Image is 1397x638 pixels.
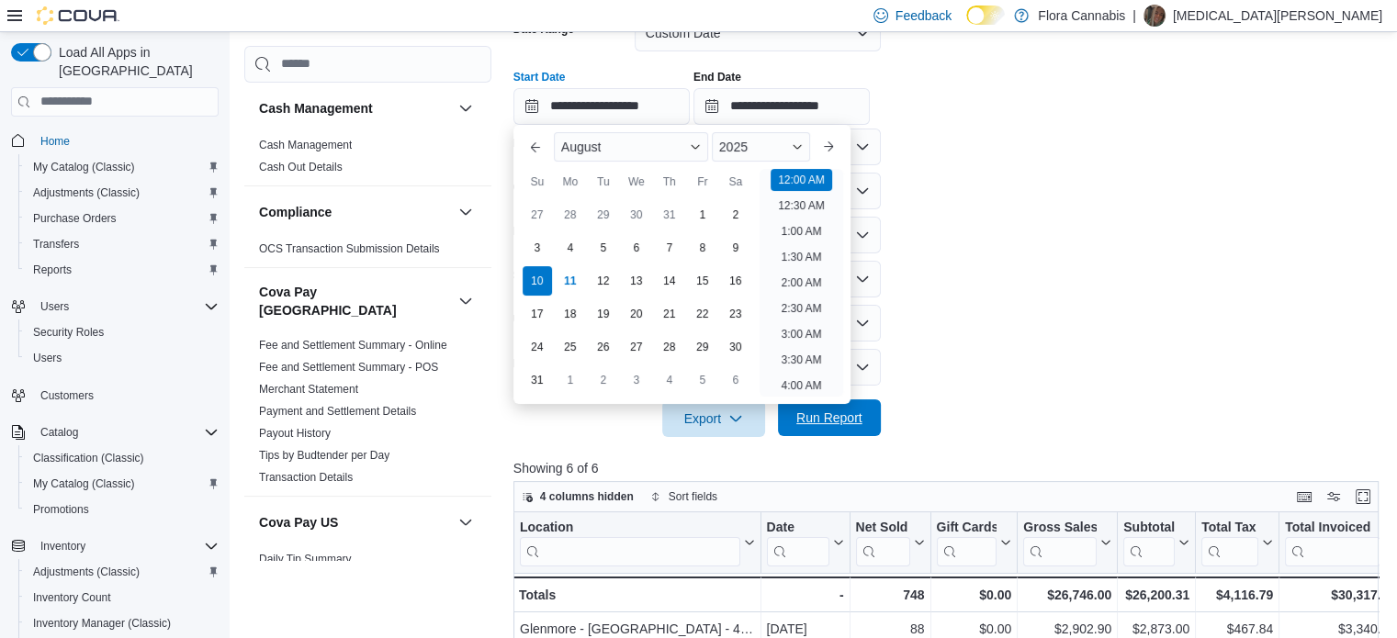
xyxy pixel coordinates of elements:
a: Cash Out Details [259,161,343,173]
input: Press the down key to open a popover containing a calendar. [693,88,870,125]
button: Display options [1323,486,1345,508]
span: Dark Mode [966,25,967,26]
button: Gift Cards [936,519,1011,565]
div: Sa [721,167,750,196]
button: Gross Sales [1023,519,1111,565]
button: Purchase Orders [18,206,226,231]
button: Open list of options [855,228,870,242]
span: Customers [33,384,219,407]
div: Cash Management [244,134,491,185]
span: Daily Tip Summary [259,552,352,566]
h3: Cash Management [259,99,373,118]
button: Cova Pay US [455,511,477,533]
h3: Cova Pay US [259,513,338,532]
span: Purchase Orders [26,207,219,229]
div: Compliance [244,238,491,267]
li: 12:30 AM [771,195,832,217]
button: Compliance [259,203,451,221]
a: Inventory Manager (Classic) [26,612,178,634]
div: day-27 [622,332,651,362]
span: Catalog [40,425,78,440]
div: Date [766,519,828,536]
span: Adjustments (Classic) [26,182,219,204]
span: 2025 [719,140,748,154]
div: day-3 [523,233,552,263]
div: Subtotal [1123,519,1175,565]
span: Home [33,129,219,152]
button: Enter fullscreen [1352,486,1374,508]
button: Next month [814,132,843,162]
div: day-15 [688,266,717,296]
a: My Catalog (Classic) [26,473,142,495]
div: Fr [688,167,717,196]
div: day-31 [523,365,552,395]
span: Catalog [33,421,219,443]
div: day-17 [523,299,552,329]
button: Custom Date [635,15,881,51]
div: Net Sold [855,519,909,565]
li: 1:00 AM [773,220,828,242]
span: OCS Transaction Submission Details [259,241,440,256]
div: Th [655,167,684,196]
span: Inventory Count [26,587,219,609]
button: Keyboard shortcuts [1293,486,1315,508]
button: 4 columns hidden [514,486,641,508]
span: Payout History [259,426,331,441]
div: day-10 [523,266,552,296]
div: day-28 [556,200,585,229]
a: Security Roles [26,321,111,343]
a: Reports [26,259,79,281]
a: Cash Management [259,139,352,151]
div: Nikita Coles [1144,5,1166,27]
button: Cash Management [455,97,477,119]
span: Run Report [796,409,862,427]
div: Total Tax [1201,519,1258,565]
a: Adjustments (Classic) [26,182,147,204]
span: Adjustments (Classic) [26,561,219,583]
div: day-8 [688,233,717,263]
button: Reports [18,257,226,283]
button: My Catalog (Classic) [18,154,226,180]
div: day-6 [721,365,750,395]
button: Cash Management [259,99,451,118]
span: August [561,140,602,154]
div: day-5 [589,233,618,263]
span: Transfers [33,237,79,252]
a: OCS Transaction Submission Details [259,242,440,255]
a: Payout History [259,427,331,440]
p: Flora Cannabis [1038,5,1125,27]
div: Cova Pay [GEOGRAPHIC_DATA] [244,334,491,496]
div: $26,746.00 [1023,584,1111,606]
span: Load All Apps in [GEOGRAPHIC_DATA] [51,43,219,80]
span: Tips by Budtender per Day [259,448,389,463]
a: Classification (Classic) [26,447,152,469]
span: Transfers [26,233,219,255]
span: Cash Management [259,138,352,152]
div: day-1 [556,365,585,395]
button: Open list of options [855,184,870,198]
li: 3:00 AM [773,323,828,345]
div: Gross Sales [1023,519,1097,536]
button: Compliance [455,201,477,223]
button: Classification (Classic) [18,445,226,471]
label: End Date [693,70,741,84]
button: Inventory Count [18,585,226,610]
button: Total Invoiced [1285,519,1395,565]
div: Total Invoiced [1285,519,1380,565]
div: Tu [589,167,618,196]
span: Payment and Settlement Details [259,404,416,419]
div: day-7 [655,233,684,263]
div: Button. Open the year selector. 2025 is currently selected. [712,132,810,162]
span: Users [40,299,69,314]
div: Cova Pay US [244,548,491,577]
a: Purchase Orders [26,207,124,229]
span: Feedback [896,6,952,25]
div: Location [520,519,740,536]
a: Transfers [26,233,86,255]
span: Export [673,400,754,437]
button: Previous Month [521,132,550,162]
a: Users [26,347,69,369]
span: My Catalog (Classic) [33,476,135,491]
div: Location [520,519,740,565]
button: Catalog [33,421,85,443]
